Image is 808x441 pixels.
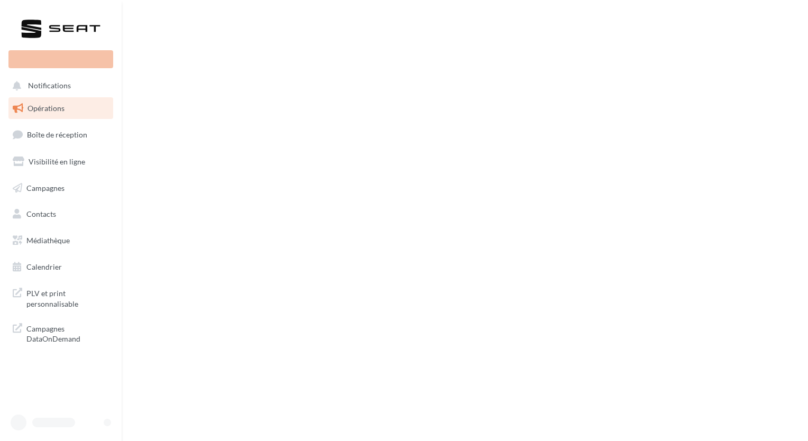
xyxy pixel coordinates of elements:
[27,104,65,113] span: Opérations
[26,286,109,309] span: PLV et print personnalisable
[28,81,71,90] span: Notifications
[26,209,56,218] span: Contacts
[26,183,65,192] span: Campagnes
[6,229,115,252] a: Médiathèque
[29,157,85,166] span: Visibilité en ligne
[6,317,115,348] a: Campagnes DataOnDemand
[26,321,109,344] span: Campagnes DataOnDemand
[6,177,115,199] a: Campagnes
[6,282,115,313] a: PLV et print personnalisable
[6,203,115,225] a: Contacts
[27,130,87,139] span: Boîte de réception
[26,262,62,271] span: Calendrier
[6,256,115,278] a: Calendrier
[8,50,113,68] div: Nouvelle campagne
[6,97,115,120] a: Opérations
[26,236,70,245] span: Médiathèque
[6,151,115,173] a: Visibilité en ligne
[6,123,115,146] a: Boîte de réception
